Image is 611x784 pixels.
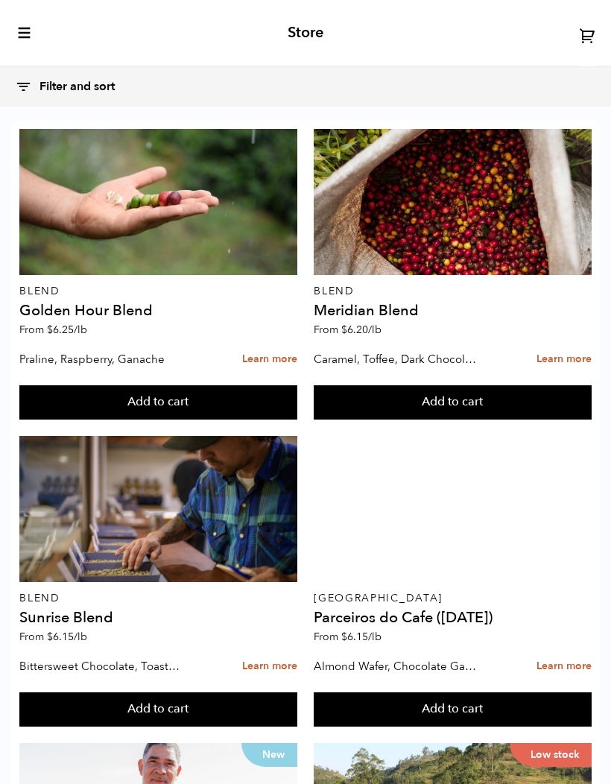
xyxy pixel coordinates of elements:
button: Add to cart [19,385,297,420]
button: Add to cart [314,385,592,420]
bdi: 6.20 [341,323,382,337]
span: From [314,630,382,644]
span: $ [341,630,347,644]
span: $ [47,630,53,644]
bdi: 6.25 [47,323,87,337]
span: /lb [368,323,382,337]
bdi: 6.15 [341,630,382,644]
p: Caramel, Toffee, Dark Chocolate [314,348,481,370]
a: Learn more [242,344,297,376]
span: /lb [74,323,87,337]
p: Praline, Raspberry, Ganache [19,348,186,370]
h4: Parceiros do Cafe ([DATE]) [314,610,592,625]
p: Blend [314,286,592,297]
p: Almond Wafer, Chocolate Ganache, Bing Cherry [314,655,481,677]
h4: Meridian Blend [314,303,592,318]
p: [GEOGRAPHIC_DATA] [314,593,592,604]
span: /lb [368,630,382,644]
a: Learn more [242,651,297,683]
h4: Golden Hour Blend [19,303,297,318]
p: Low stock [510,743,592,767]
h4: Sunrise Blend [19,610,297,625]
h2: Store [288,24,323,42]
span: From [19,630,87,644]
span: From [19,323,87,337]
p: New [241,743,297,767]
span: $ [47,323,53,337]
bdi: 6.15 [47,630,87,644]
p: Blend [19,593,297,604]
button: Filter and sort [15,71,130,103]
button: toggle-mobile-menu [15,25,32,40]
button: Add to cart [19,692,297,727]
p: Bittersweet Chocolate, Toasted Marshmallow, Candied Orange, Praline [19,655,186,677]
a: Learn more [536,651,592,683]
span: From [314,323,382,337]
span: /lb [74,630,87,644]
p: Blend [19,286,297,297]
a: Learn more [536,344,592,376]
span: $ [341,323,347,337]
button: Add to cart [314,692,592,727]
